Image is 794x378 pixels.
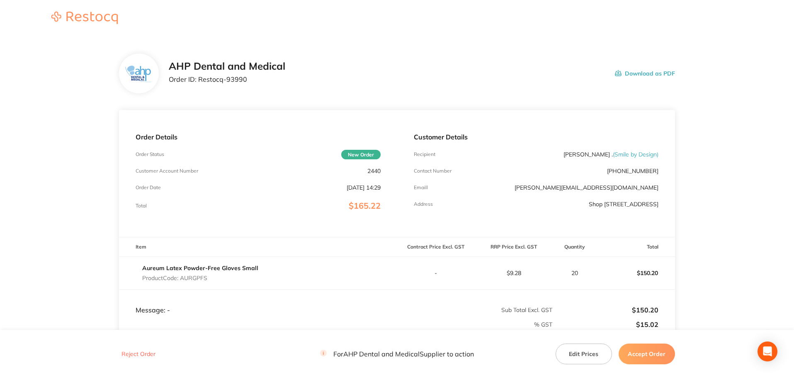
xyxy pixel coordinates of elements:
p: [PERSON_NAME] . [563,151,658,158]
p: % GST [119,321,552,328]
p: $9.28 [475,270,552,276]
button: Accept Order [619,344,675,364]
img: ZjN5bDlnNQ [126,66,153,82]
p: $150.20 [553,306,658,314]
p: Emaill [414,185,428,190]
span: New Order [341,150,381,159]
p: Address [414,201,433,207]
p: For AHP Dental and Medical Supplier to action [320,350,474,358]
th: Quantity [553,237,597,257]
p: Order ID: Restocq- 93990 [169,76,285,83]
p: Customer Account Number [136,168,198,174]
p: Recipient [414,151,435,157]
p: $150.20 [597,263,675,283]
p: Customer Details [414,133,658,141]
img: Restocq logo [43,12,126,24]
p: Order Status [136,151,164,157]
p: 20 [553,270,597,276]
p: Product Code: AURGPFS [142,275,258,281]
p: Order Details [136,133,380,141]
p: 2440 [367,168,381,174]
p: Shop [STREET_ADDRESS] [589,201,658,207]
th: RRP Price Excl. GST [475,237,553,257]
a: Restocq logo [43,12,126,25]
p: Contact Number [414,168,452,174]
a: [PERSON_NAME][EMAIL_ADDRESS][DOMAIN_NAME] [515,184,658,191]
td: Message: - [119,289,397,314]
p: Order Date [136,185,161,190]
h2: AHP Dental and Medical [169,61,285,72]
p: [DATE] 14:29 [347,184,381,191]
a: Aureum Latex Powder-Free Gloves Small [142,264,258,272]
p: Total [136,203,147,209]
p: - [398,270,475,276]
span: ( Smile by Design ) [613,151,658,158]
button: Download as PDF [615,61,675,86]
button: Edit Prices [556,344,612,364]
div: Open Intercom Messenger [758,341,777,361]
p: [PHONE_NUMBER] [607,168,658,174]
th: Total [597,237,675,257]
th: Contract Price Excl. GST [397,237,475,257]
th: Item [119,237,397,257]
p: $15.02 [553,321,658,328]
span: $165.22 [349,200,381,211]
button: Reject Order [119,351,158,358]
p: Sub Total Excl. GST [398,307,552,313]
